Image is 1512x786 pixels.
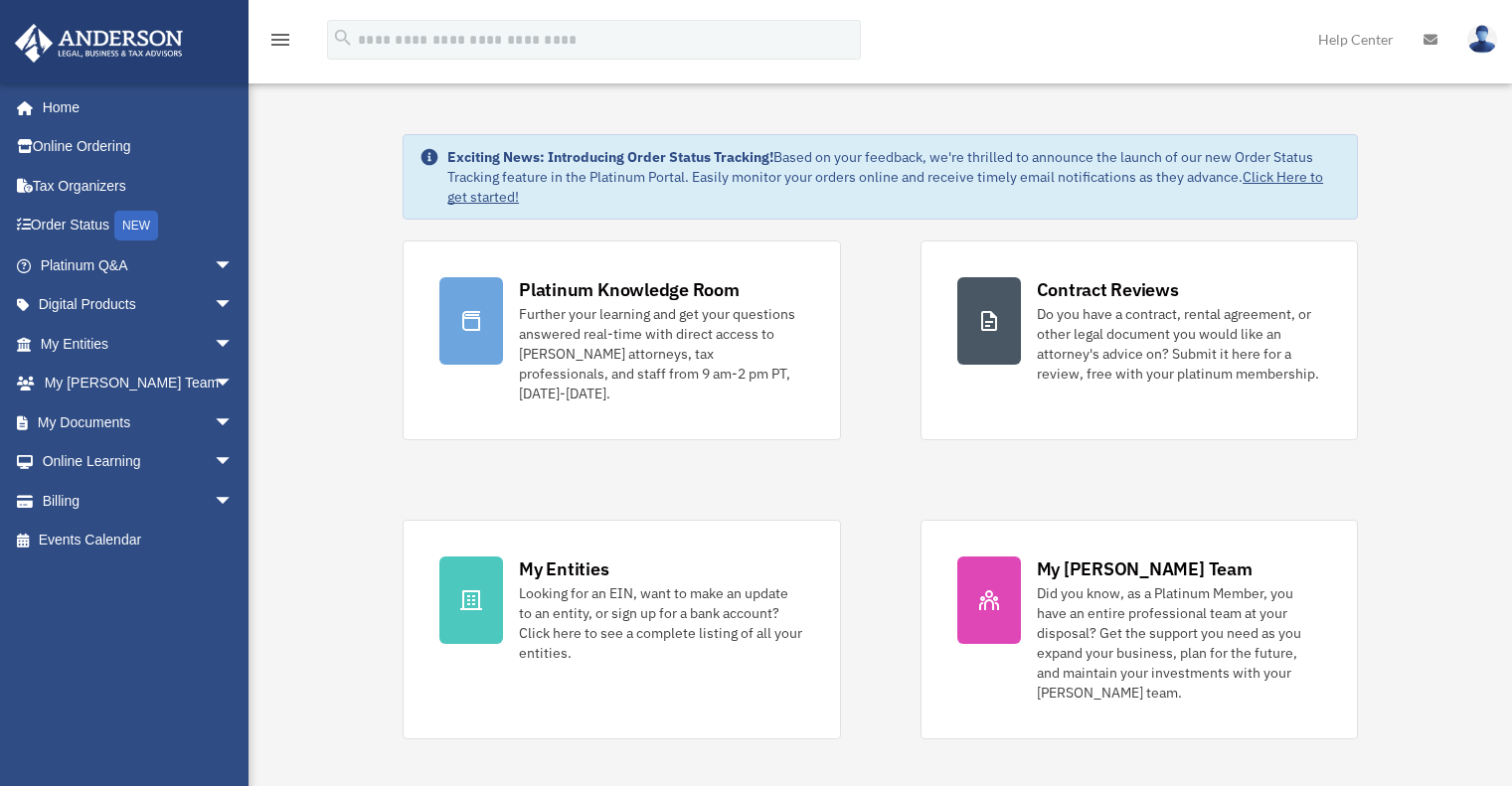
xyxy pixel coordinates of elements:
[519,277,740,302] div: Platinum Knowledge Room
[14,481,263,521] a: Billingarrow_drop_down
[214,285,253,326] span: arrow_drop_down
[447,168,1323,206] a: Click Here to get started!
[332,27,354,49] i: search
[921,240,1358,440] a: Contract Reviews Do you have a contract, rental agreement, or other legal document you would like...
[214,364,253,404] span: arrow_drop_down
[214,402,253,443] span: arrow_drop_down
[14,521,263,560] a: Events Calendar
[14,402,263,442] a: My Documentsarrow_drop_down
[14,285,263,325] a: Digital Productsarrow_drop_down
[14,442,263,482] a: Online Learningarrow_drop_down
[1037,583,1321,703] div: Did you know, as a Platinum Member, you have an entire professional team at your disposal? Get th...
[9,24,189,63] img: Anderson Advisors Platinum Portal
[14,87,253,127] a: Home
[214,245,253,286] span: arrow_drop_down
[14,206,263,246] a: Order StatusNEW
[214,324,253,365] span: arrow_drop_down
[14,324,263,364] a: My Entitiesarrow_drop_down
[268,35,292,52] a: menu
[268,28,292,52] i: menu
[403,520,840,739] a: My Entities Looking for an EIN, want to make an update to an entity, or sign up for a bank accoun...
[447,148,773,166] strong: Exciting News: Introducing Order Status Tracking!
[114,211,158,240] div: NEW
[214,442,253,483] span: arrow_drop_down
[1037,277,1179,302] div: Contract Reviews
[519,304,803,403] div: Further your learning and get your questions answered real-time with direct access to [PERSON_NAM...
[519,583,803,663] div: Looking for an EIN, want to make an update to an entity, or sign up for a bank account? Click her...
[1467,25,1497,54] img: User Pic
[1037,556,1253,581] div: My [PERSON_NAME] Team
[519,556,608,581] div: My Entities
[14,127,263,167] a: Online Ordering
[14,364,263,403] a: My [PERSON_NAME] Teamarrow_drop_down
[214,481,253,522] span: arrow_drop_down
[14,166,263,206] a: Tax Organizers
[14,245,263,285] a: Platinum Q&Aarrow_drop_down
[447,147,1341,207] div: Based on your feedback, we're thrilled to announce the launch of our new Order Status Tracking fe...
[921,520,1358,739] a: My [PERSON_NAME] Team Did you know, as a Platinum Member, you have an entire professional team at...
[1037,304,1321,384] div: Do you have a contract, rental agreement, or other legal document you would like an attorney's ad...
[403,240,840,440] a: Platinum Knowledge Room Further your learning and get your questions answered real-time with dire...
